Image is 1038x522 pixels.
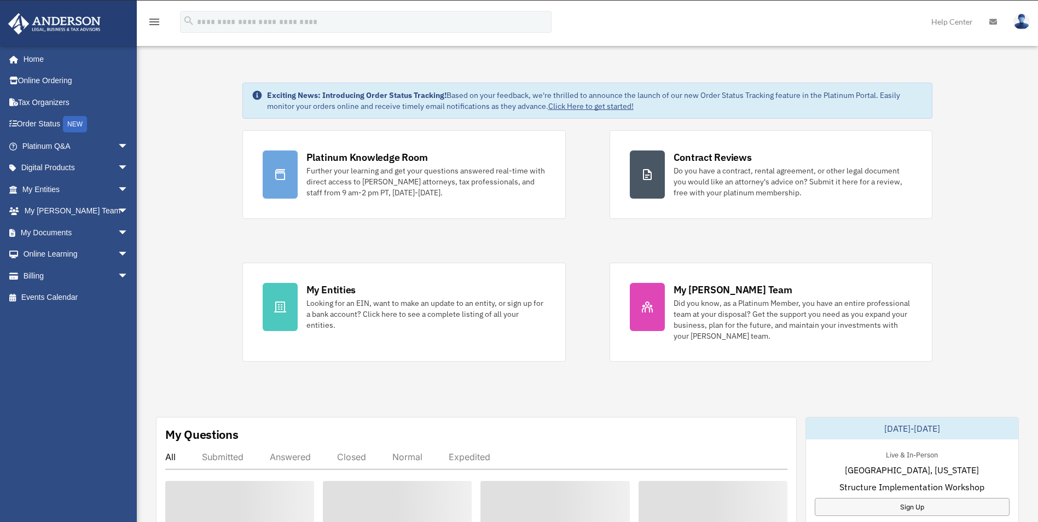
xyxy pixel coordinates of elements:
[118,200,140,223] span: arrow_drop_down
[8,113,145,136] a: Order StatusNEW
[202,451,243,462] div: Submitted
[8,222,145,243] a: My Documentsarrow_drop_down
[306,150,428,164] div: Platinum Knowledge Room
[118,265,140,287] span: arrow_drop_down
[165,451,176,462] div: All
[183,15,195,27] i: search
[8,91,145,113] a: Tax Organizers
[148,15,161,28] i: menu
[839,480,984,494] span: Structure Implementation Workshop
[8,178,145,200] a: My Entitiesarrow_drop_down
[118,178,140,201] span: arrow_drop_down
[8,135,145,157] a: Platinum Q&Aarrow_drop_down
[148,19,161,28] a: menu
[267,90,446,100] strong: Exciting News: Introducing Order Status Tracking!
[610,263,933,362] a: My [PERSON_NAME] Team Did you know, as a Platinum Member, you have an entire professional team at...
[674,283,792,297] div: My [PERSON_NAME] Team
[449,451,490,462] div: Expedited
[610,130,933,219] a: Contract Reviews Do you have a contract, rental agreement, or other legal document you would like...
[337,451,366,462] div: Closed
[267,90,924,112] div: Based on your feedback, we're thrilled to announce the launch of our new Order Status Tracking fe...
[306,283,356,297] div: My Entities
[674,298,913,341] div: Did you know, as a Platinum Member, you have an entire professional team at your disposal? Get th...
[306,165,546,198] div: Further your learning and get your questions answered real-time with direct access to [PERSON_NAM...
[242,263,566,362] a: My Entities Looking for an EIN, want to make an update to an entity, or sign up for a bank accoun...
[8,48,140,70] a: Home
[1013,14,1030,30] img: User Pic
[8,157,145,179] a: Digital Productsarrow_drop_down
[5,13,104,34] img: Anderson Advisors Platinum Portal
[815,498,1010,516] a: Sign Up
[877,448,947,460] div: Live & In-Person
[118,222,140,244] span: arrow_drop_down
[242,130,566,219] a: Platinum Knowledge Room Further your learning and get your questions answered real-time with dire...
[306,298,546,330] div: Looking for an EIN, want to make an update to an entity, or sign up for a bank account? Click her...
[118,243,140,266] span: arrow_drop_down
[270,451,311,462] div: Answered
[674,150,752,164] div: Contract Reviews
[8,287,145,309] a: Events Calendar
[8,70,145,92] a: Online Ordering
[806,417,1018,439] div: [DATE]-[DATE]
[392,451,422,462] div: Normal
[674,165,913,198] div: Do you have a contract, rental agreement, or other legal document you would like an attorney's ad...
[8,200,145,222] a: My [PERSON_NAME] Teamarrow_drop_down
[165,426,239,443] div: My Questions
[548,101,634,111] a: Click Here to get started!
[8,243,145,265] a: Online Learningarrow_drop_down
[8,265,145,287] a: Billingarrow_drop_down
[118,135,140,158] span: arrow_drop_down
[845,463,979,477] span: [GEOGRAPHIC_DATA], [US_STATE]
[63,116,87,132] div: NEW
[118,157,140,179] span: arrow_drop_down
